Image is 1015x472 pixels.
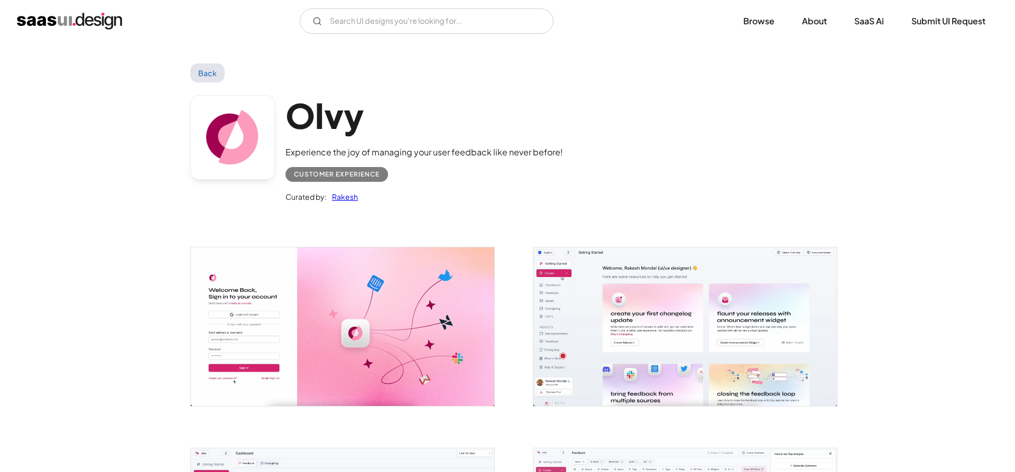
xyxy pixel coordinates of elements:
form: Email Form [300,8,553,34]
a: Browse [731,10,787,33]
img: 64151e20babae4e17ecbc73e_Olvy%20Sign%20In.png [191,247,494,405]
input: Search UI designs you're looking for... [300,8,553,34]
a: open lightbox [191,247,494,405]
div: Experience the joy of managing your user feedback like never before! [285,146,563,159]
a: Rakesh [327,190,358,203]
img: 64151e20babae48621cbc73d_Olvy%20Getting%20Started.png [533,247,837,405]
a: Submit UI Request [899,10,998,33]
a: SaaS Ai [842,10,897,33]
a: open lightbox [533,247,837,405]
a: About [789,10,839,33]
h1: Olvy [285,95,563,136]
a: Back [190,63,225,82]
div: Customer Experience [294,168,380,181]
a: home [17,13,122,30]
div: Curated by: [285,190,327,203]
